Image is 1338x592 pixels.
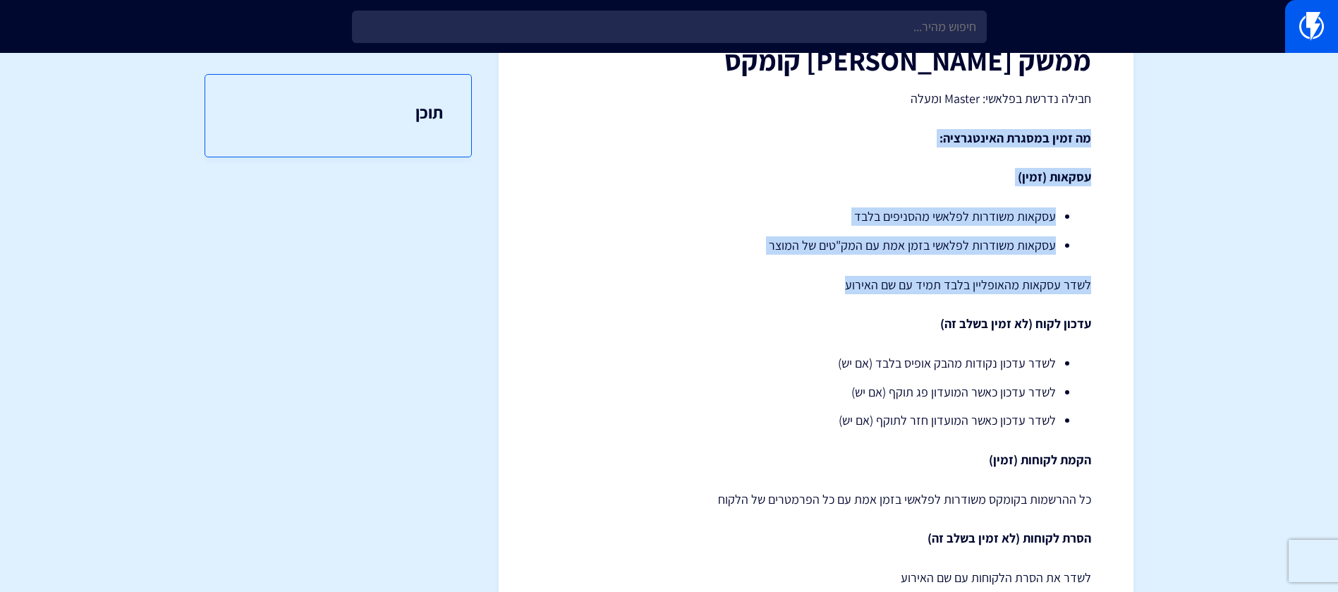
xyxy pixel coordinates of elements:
input: חיפוש מהיר... [352,11,987,43]
p: לשדר עסקאות מהאופליין בלבד תמיד עם שם האירוע [541,276,1091,294]
p: כל ההרשמות בקומקס משודרות לפלאשי בזמן אמת עם כל הפרמטרים של הלקוח [541,490,1091,509]
strong: הקמת לקוחות (זמין) [989,452,1091,468]
h3: תוכן [233,103,443,121]
li: עסקאות משודרות לפלאשי מהסניפים בלבד [576,207,1056,226]
li: עסקאות משודרות לפלאשי בזמן אמת עם המק"טים של המוצר [576,236,1056,255]
li: לשדר עדכון כאשר המועדון פג תוקף (אם יש) [576,383,1056,401]
strong: עדכון לקוח (לא זמין בשלב זה) [940,315,1091,332]
p: חבילה נדרשת בפלאשי: Master ומעלה [541,90,1091,108]
strong: עסקאות (זמין) [1018,169,1091,185]
li: לשדר עדכון נקודות מהבק אופיס בלבד (אם יש) [576,354,1056,373]
strong: מה זמין במסגרת האינטגרציה: [939,130,1091,146]
p: לשדר את הסרת הלקוחות עם שם האירוע [541,569,1091,587]
strong: הסרת לקוחות (לא זמין בשלב זה) [928,530,1091,546]
li: לשדר עדכון כאשר המועדון חזר לתוקף (אם יש) [576,411,1056,430]
h1: ממשק [PERSON_NAME] קומקס [541,44,1091,75]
